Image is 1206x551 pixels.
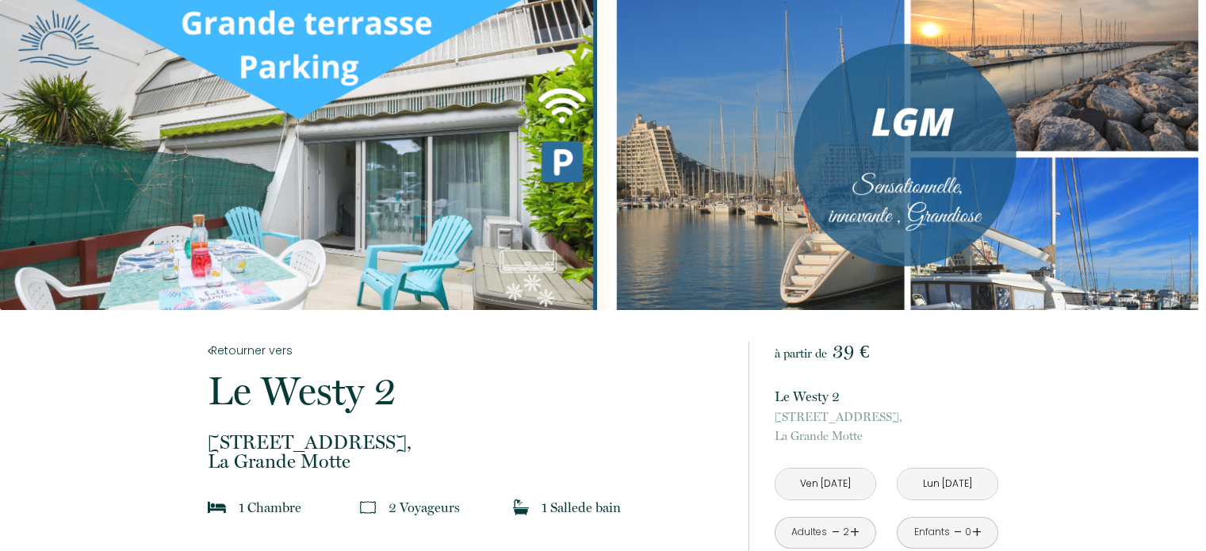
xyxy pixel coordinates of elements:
a: Retourner vers [208,342,728,359]
a: + [972,520,982,545]
a: + [850,520,860,545]
span: s [454,499,460,515]
p: Le Westy 2 [208,371,728,411]
a: - [954,520,963,545]
input: Départ [898,469,997,499]
div: Adultes [791,525,827,540]
p: 1 Salle de bain [542,496,621,518]
span: 39 € [833,340,869,362]
span: [STREET_ADDRESS], [208,433,728,452]
p: La Grande Motte [208,433,728,471]
p: 2 Voyageur [389,496,460,518]
input: Arrivée [775,469,875,499]
div: Enfants [914,525,950,540]
span: à partir de [775,346,827,361]
img: guests [360,499,376,515]
p: La Grande Motte [775,408,998,446]
span: [STREET_ADDRESS], [775,408,998,427]
div: 0 [964,525,972,540]
div: 2 [842,525,850,540]
a: - [832,520,840,545]
p: 1 Chambre [239,496,301,518]
p: Le Westy 2 [775,385,998,408]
